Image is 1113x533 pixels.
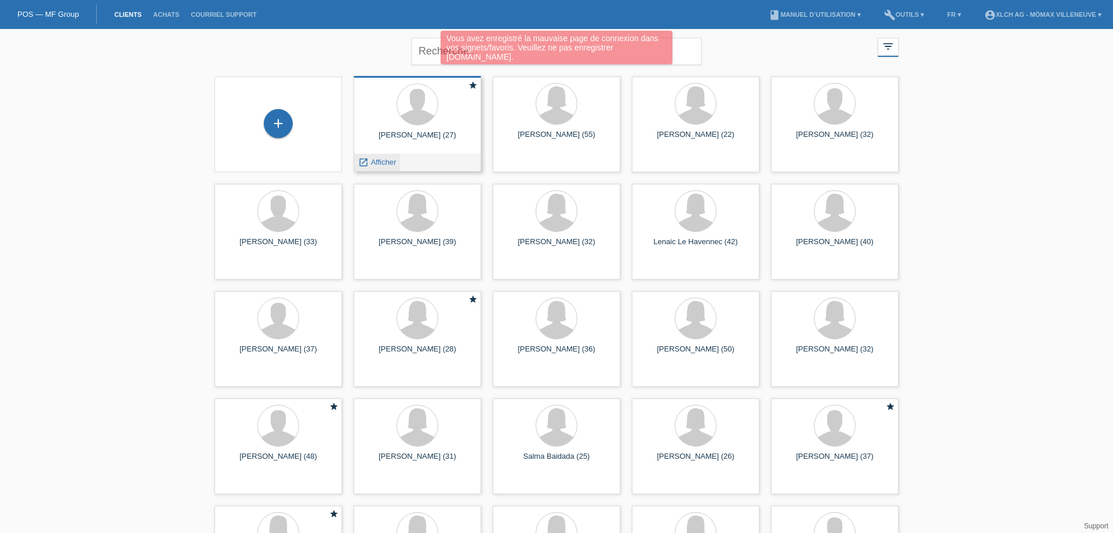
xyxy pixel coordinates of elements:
[641,452,750,470] div: [PERSON_NAME] (26)
[358,158,396,166] a: launch Afficher
[371,158,397,166] span: Afficher
[641,345,750,363] div: [PERSON_NAME] (50)
[502,345,611,363] div: [PERSON_NAME] (36)
[886,402,895,411] i: star
[441,31,672,64] div: Vous avez enregistré la mauvaise page de connexion dans vos signets/favoris. Veuillez ne pas enre...
[641,237,750,256] div: Lenaic Le Havennec (42)
[363,452,472,470] div: [PERSON_NAME] (31)
[185,11,262,18] a: Courriel Support
[502,452,611,470] div: Salma Baidada (25)
[502,130,611,148] div: [PERSON_NAME] (55)
[763,11,866,18] a: bookManuel d’utilisation ▾
[468,81,478,90] i: star
[329,509,339,519] i: star
[17,10,79,19] a: POS — MF Group
[224,452,333,470] div: [PERSON_NAME] (48)
[363,345,472,363] div: [PERSON_NAME] (28)
[502,237,611,256] div: [PERSON_NAME] (32)
[358,157,369,168] i: launch
[224,237,333,256] div: [PERSON_NAME] (33)
[108,11,147,18] a: Clients
[769,9,780,21] i: book
[878,11,930,18] a: buildOutils ▾
[363,237,472,256] div: [PERSON_NAME] (39)
[780,452,889,470] div: [PERSON_NAME] (37)
[941,11,967,18] a: FR ▾
[641,130,750,148] div: [PERSON_NAME] (22)
[147,11,185,18] a: Achats
[780,130,889,148] div: [PERSON_NAME] (32)
[363,130,472,149] div: [PERSON_NAME] (27)
[979,11,1107,18] a: account_circleXLCH AG - Mömax Villeneuve ▾
[1084,522,1108,530] a: Support
[224,345,333,363] div: [PERSON_NAME] (37)
[329,402,339,411] i: star
[780,237,889,256] div: [PERSON_NAME] (40)
[264,114,292,133] div: Enregistrer le client
[468,295,478,304] i: star
[884,9,896,21] i: build
[780,345,889,363] div: [PERSON_NAME] (32)
[984,9,996,21] i: account_circle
